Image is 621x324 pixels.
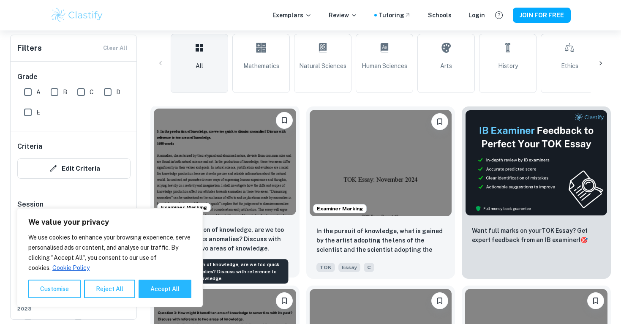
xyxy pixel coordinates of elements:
a: Schools [428,11,452,20]
button: Edit Criteria [17,158,131,179]
h6: Filters [17,42,42,54]
button: Please log in to bookmark exemplars [276,112,293,129]
span: B [63,87,67,97]
button: Help and Feedback [492,8,506,22]
button: Please log in to bookmark exemplars [431,113,448,130]
span: History [498,61,518,71]
div: In the production of knowledge, are we too quick to dismiss anomalies? Discuss with reference to ... [162,259,289,284]
span: All [196,61,203,71]
div: We value your privacy [17,208,203,307]
span: Examiner Marking [313,205,366,212]
span: 🎯 [580,237,588,243]
button: JOIN FOR FREE [513,8,571,23]
a: Tutoring [379,11,411,20]
a: Examiner MarkingPlease log in to bookmark exemplarsIn the pursuit of knowledge, what is gained by... [306,106,455,279]
p: In the production of knowledge, are we too quick to dismiss anomalies? Discuss with reference to ... [161,225,289,253]
button: Reject All [84,280,135,298]
span: A [36,87,41,97]
a: Cookie Policy [52,264,90,272]
span: Examiner Marking [158,204,210,211]
span: E [36,108,40,117]
a: ThumbnailWant full marks on yourTOK Essay? Get expert feedback from an IB examiner! [462,106,611,279]
button: Accept All [139,280,191,298]
p: Review [329,11,357,20]
span: TOK [316,263,335,272]
button: Please log in to bookmark exemplars [587,292,604,309]
p: In the pursuit of knowledge, what is gained by the artist adopting the lens of the scientist and ... [316,226,445,255]
button: Customise [28,280,81,298]
span: Human Sciences [362,61,407,71]
p: We value your privacy [28,217,191,227]
img: Clastify logo [50,7,104,24]
button: Please log in to bookmark exemplars [431,292,448,309]
h6: Session [17,199,131,216]
span: D [116,87,120,97]
p: We use cookies to enhance your browsing experience, serve personalised ads or content, and analys... [28,232,191,273]
img: Thumbnail [465,110,607,216]
a: Login [468,11,485,20]
img: TOK Essay example thumbnail: In the production of knowledge, are we t [154,109,296,215]
h6: Grade [17,72,131,82]
span: C [90,87,94,97]
a: Examiner MarkingPlease log in to bookmark exemplarsIn the production of knowledge, are we too qui... [150,106,300,279]
p: Want full marks on your TOK Essay ? Get expert feedback from an IB examiner! [472,226,601,245]
h6: Criteria [17,142,42,152]
span: Natural Sciences [299,61,346,71]
img: TOK Essay example thumbnail: In the pursuit of knowledge, what is gai [310,110,452,216]
span: Arts [440,61,452,71]
span: 2023 [17,305,131,313]
span: Essay [338,263,360,272]
button: Please log in to bookmark exemplars [276,292,293,309]
span: C [364,263,374,272]
p: Exemplars [272,11,312,20]
span: Mathematics [243,61,279,71]
span: Ethics [561,61,578,71]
